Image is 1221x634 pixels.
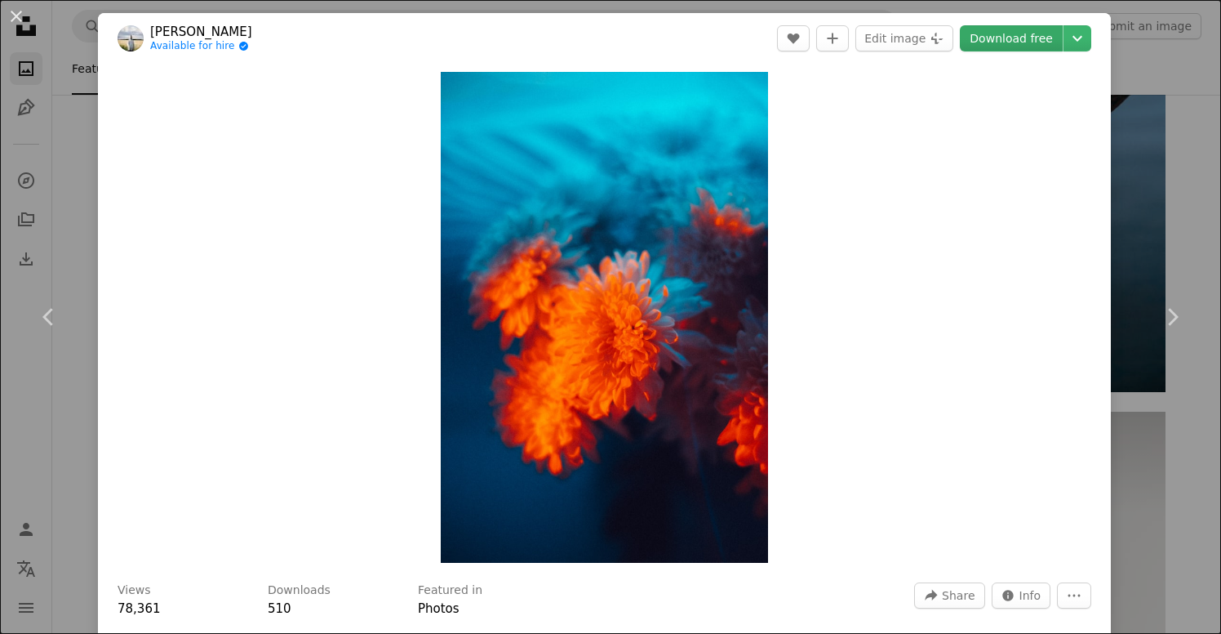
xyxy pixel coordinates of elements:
[268,601,291,616] span: 510
[1019,583,1041,608] span: Info
[1057,583,1091,609] button: More Actions
[855,25,953,51] button: Edit image
[150,40,252,53] a: Available for hire
[992,583,1051,609] button: Stats about this image
[441,72,768,563] button: Zoom in on this image
[118,601,161,616] span: 78,361
[150,24,252,40] a: [PERSON_NAME]
[441,72,768,563] img: Orange flowers illuminated by vibrant blue and orange light.
[418,601,460,616] a: Photos
[942,583,975,608] span: Share
[418,583,482,599] h3: Featured in
[816,25,849,51] button: Add to Collection
[960,25,1063,51] a: Download free
[1123,239,1221,395] a: Next
[777,25,810,51] button: Like
[268,583,331,599] h3: Downloads
[1063,25,1091,51] button: Choose download size
[914,583,984,609] button: Share this image
[118,25,144,51] img: Go to Maxim Yuryshev's profile
[118,583,151,599] h3: Views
